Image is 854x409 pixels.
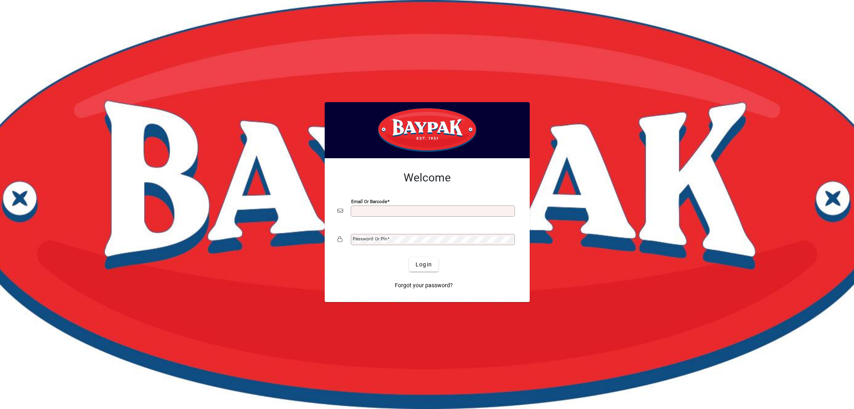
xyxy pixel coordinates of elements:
[416,260,432,269] span: Login
[353,236,387,242] mat-label: Password or Pin
[409,257,438,272] button: Login
[351,199,387,204] mat-label: Email or Barcode
[392,278,456,292] a: Forgot your password?
[338,171,517,185] h2: Welcome
[395,281,453,290] span: Forgot your password?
